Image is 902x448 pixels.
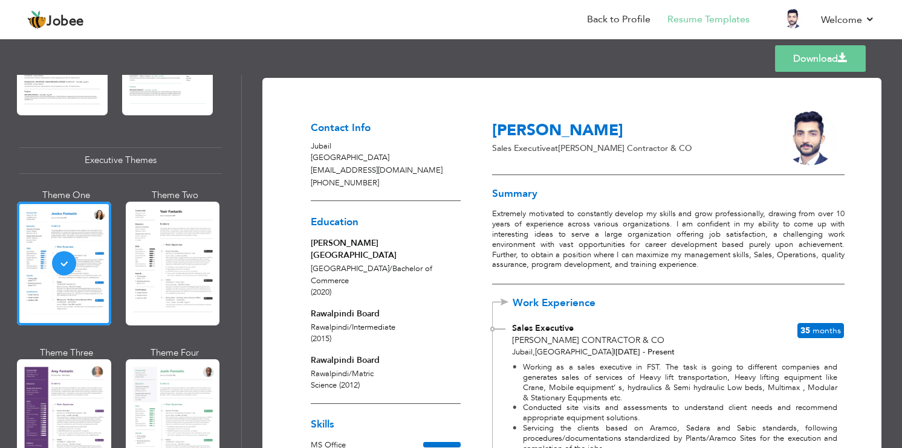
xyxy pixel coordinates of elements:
[614,347,675,357] span: [DATE] - Present
[311,322,395,333] span: Rawalpindi Intermediate
[311,368,374,379] span: Rawalpindi Matric
[492,122,756,141] h3: [PERSON_NAME]
[513,403,838,423] li: Conducted site visits and assessments to understand client needs and recommend appropriate equipm...
[128,189,222,202] div: Theme Two
[775,45,866,72] a: Download
[19,189,114,202] div: Theme One
[311,165,461,177] p: [EMAIL_ADDRESS][DOMAIN_NAME]
[339,380,360,391] span: (2012)
[784,9,803,28] img: Profile Img
[800,325,810,336] span: 35
[512,322,574,334] span: Sales Executive
[551,142,558,154] span: at
[27,10,84,30] a: Jobee
[614,347,615,357] span: |
[492,188,844,200] h3: Summary
[349,368,352,379] span: /
[311,380,337,391] span: Science
[389,263,392,274] span: /
[492,142,756,155] p: Sales Executive [PERSON_NAME] Contractor & CO
[783,111,837,165] img: n+TpJ42A5YVFgAAAABJRU5ErkJggg==
[513,362,838,403] li: Working as a sales executive in FST. The task is going to different companies and generates sales...
[311,178,461,190] p: [PHONE_NUMBER]
[311,217,461,228] h3: Education
[311,237,461,262] div: [PERSON_NAME][GEOGRAPHIC_DATA]
[587,13,651,27] a: Back to Profile
[311,308,461,321] div: Rawalpindi Board
[533,347,535,357] span: ,
[311,354,461,367] div: Rawalpindi Board
[27,10,47,30] img: jobee.io
[311,141,461,164] p: Jubail [GEOGRAPHIC_DATA]
[821,13,875,27] a: Welcome
[311,333,331,344] span: (2015)
[512,347,614,357] span: Jubail [GEOGRAPHIC_DATA]
[813,325,841,336] span: Months
[19,347,114,359] div: Theme Three
[311,287,331,298] span: (2020)
[513,298,615,309] span: Work Experience
[128,347,222,359] div: Theme Four
[311,263,432,286] span: [GEOGRAPHIC_DATA] Bachelor of Commerce
[311,419,461,430] h3: Skills
[311,123,461,134] h3: Contact Info
[349,322,352,333] span: /
[492,209,844,270] p: Extremely motivated to constantly develop my skills and grow professionally, drawing from over 10...
[19,147,222,173] div: Executive Themes
[47,15,84,28] span: Jobee
[512,334,664,346] span: [PERSON_NAME] Contractor & Co
[667,13,750,27] a: Resume Templates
